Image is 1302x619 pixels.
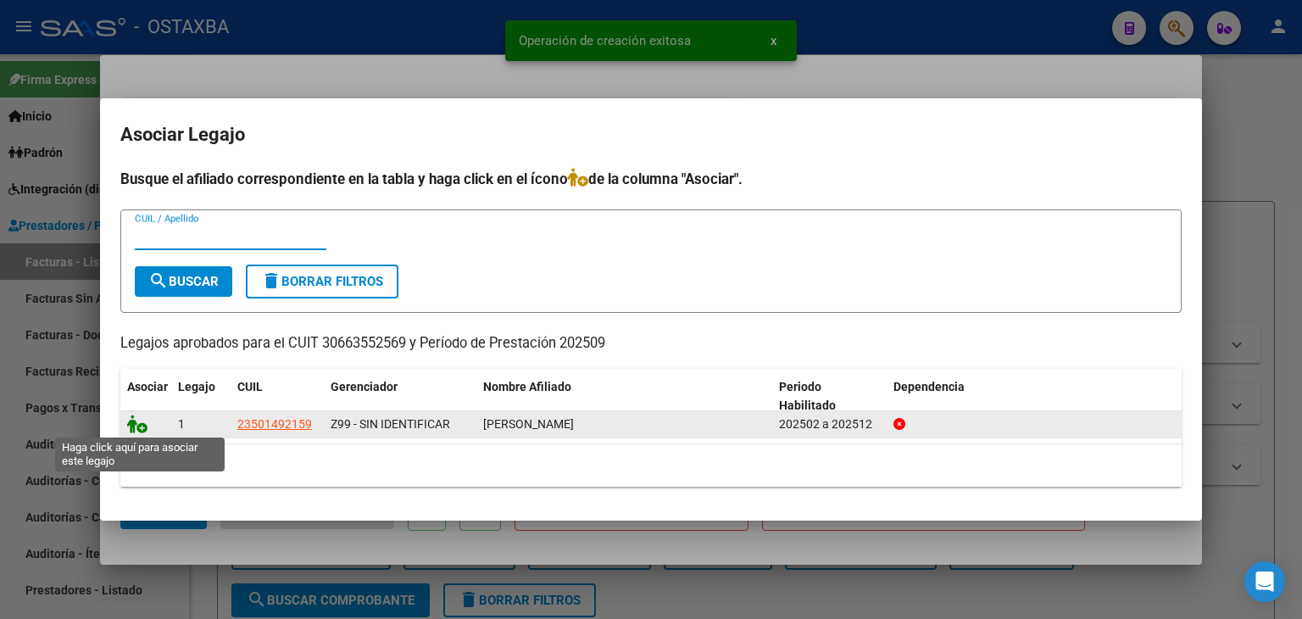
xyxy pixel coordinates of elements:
span: Asociar [127,380,168,393]
div: 1 registros [120,444,1182,487]
div: Open Intercom Messenger [1244,561,1285,602]
span: OLIVERA JOAQUIN JOAN [483,417,574,431]
span: Periodo Habilitado [779,380,836,413]
datatable-header-cell: Periodo Habilitado [772,369,887,425]
span: Gerenciador [331,380,398,393]
h4: Busque el afiliado correspondiente en la tabla y haga click en el ícono de la columna "Asociar". [120,168,1182,190]
datatable-header-cell: Gerenciador [324,369,476,425]
datatable-header-cell: Nombre Afiliado [476,369,772,425]
span: 1 [178,417,185,431]
span: Dependencia [893,380,965,393]
span: 23501492159 [237,417,312,431]
datatable-header-cell: Legajo [171,369,231,425]
mat-icon: search [148,270,169,291]
span: CUIL [237,380,263,393]
button: Buscar [135,266,232,297]
span: Nombre Afiliado [483,380,571,393]
span: Legajo [178,380,215,393]
div: 202502 a 202512 [779,415,880,434]
h2: Asociar Legajo [120,119,1182,151]
button: Borrar Filtros [246,265,398,298]
span: Borrar Filtros [261,274,383,289]
mat-icon: delete [261,270,281,291]
datatable-header-cell: Asociar [120,369,171,425]
span: Z99 - SIN IDENTIFICAR [331,417,450,431]
p: Legajos aprobados para el CUIT 30663552569 y Período de Prestación 202509 [120,333,1182,354]
datatable-header-cell: Dependencia [887,369,1182,425]
span: Buscar [148,274,219,289]
datatable-header-cell: CUIL [231,369,324,425]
